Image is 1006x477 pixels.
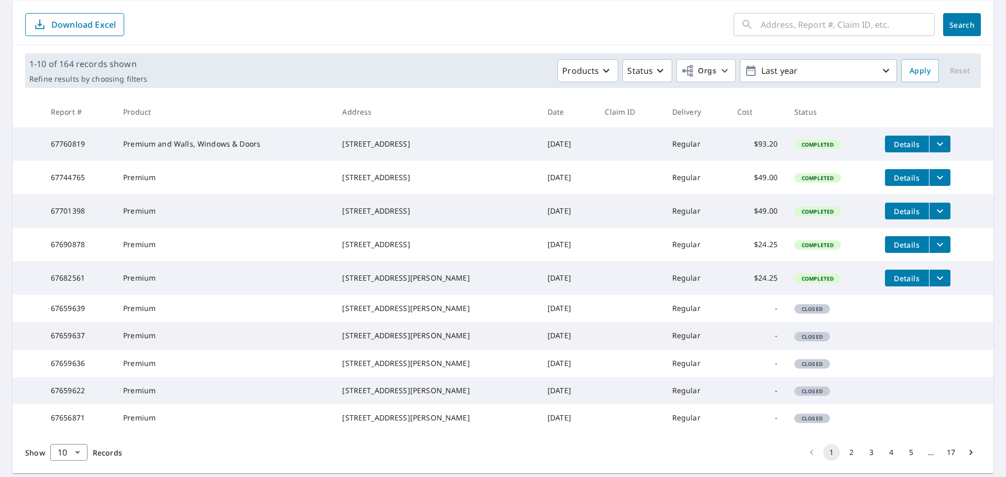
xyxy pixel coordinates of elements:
button: page 1 [823,444,840,461]
td: Regular [664,261,729,295]
span: Show [25,448,45,458]
button: Search [943,13,981,36]
span: Closed [795,415,829,422]
span: Completed [795,141,840,148]
td: Premium [115,350,334,377]
button: Go to page 5 [903,444,920,461]
div: 10 [50,438,88,467]
button: filesDropdownBtn-67682561 [929,270,950,286]
td: [DATE] [539,322,596,349]
td: 67656871 [42,404,115,431]
td: Premium [115,404,334,431]
td: - [729,322,786,349]
td: 67744765 [42,161,115,194]
span: Closed [795,360,829,368]
td: Premium [115,322,334,349]
th: Claim ID [596,96,663,127]
td: 67701398 [42,194,115,228]
th: Product [115,96,334,127]
th: Status [786,96,877,127]
td: Premium [115,377,334,404]
span: Completed [795,208,840,215]
div: [STREET_ADDRESS] [342,172,531,183]
button: Products [557,59,618,82]
span: Details [891,139,923,149]
input: Address, Report #, Claim ID, etc. [761,10,935,39]
td: $93.20 [729,127,786,161]
td: [DATE] [539,377,596,404]
button: filesDropdownBtn-67744765 [929,169,950,186]
button: filesDropdownBtn-67701398 [929,203,950,219]
div: [STREET_ADDRESS][PERSON_NAME] [342,413,531,423]
td: 67659636 [42,350,115,377]
td: $24.25 [729,261,786,295]
td: [DATE] [539,404,596,431]
button: Go to next page [963,444,979,461]
span: Details [891,173,923,183]
td: - [729,350,786,377]
td: 67690878 [42,228,115,261]
span: Closed [795,333,829,340]
td: [DATE] [539,127,596,161]
button: filesDropdownBtn-67760819 [929,136,950,152]
td: $24.25 [729,228,786,261]
td: Regular [664,350,729,377]
span: Details [891,273,923,283]
div: [STREET_ADDRESS][PERSON_NAME] [342,358,531,369]
nav: pagination navigation [802,444,981,461]
div: … [923,447,939,458]
button: Go to page 2 [843,444,860,461]
td: Premium [115,228,334,261]
p: Refine results by choosing filters [29,74,147,84]
button: Last year [740,59,897,82]
td: - [729,377,786,404]
th: Cost [729,96,786,127]
span: Completed [795,275,840,282]
button: detailsBtn-67682561 [885,270,929,286]
p: 1-10 of 164 records shown [29,58,147,70]
td: Regular [664,194,729,228]
div: [STREET_ADDRESS] [342,239,531,250]
div: [STREET_ADDRESS][PERSON_NAME] [342,330,531,341]
td: Premium [115,261,334,295]
td: $49.00 [729,161,786,194]
td: Regular [664,127,729,161]
button: Go to page 4 [883,444,900,461]
td: 67659639 [42,295,115,322]
button: detailsBtn-67744765 [885,169,929,186]
td: Regular [664,322,729,349]
td: [DATE] [539,295,596,322]
td: 67659622 [42,377,115,404]
span: Details [891,206,923,216]
button: Apply [901,59,939,82]
td: [DATE] [539,228,596,261]
td: [DATE] [539,161,596,194]
td: [DATE] [539,261,596,295]
button: detailsBtn-67690878 [885,236,929,253]
span: Apply [910,64,931,77]
td: - [729,404,786,431]
td: 67659637 [42,322,115,349]
button: detailsBtn-67760819 [885,136,929,152]
span: Completed [795,241,840,249]
th: Report # [42,96,115,127]
td: Premium and Walls, Windows & Doors [115,127,334,161]
td: $49.00 [729,194,786,228]
span: Closed [795,305,829,313]
td: Regular [664,295,729,322]
button: Download Excel [25,13,124,36]
span: Details [891,240,923,250]
td: 67760819 [42,127,115,161]
th: Address [334,96,539,127]
div: [STREET_ADDRESS][PERSON_NAME] [342,385,531,396]
span: Records [93,448,122,458]
td: Regular [664,161,729,194]
div: [STREET_ADDRESS] [342,206,531,216]
div: [STREET_ADDRESS][PERSON_NAME] [342,273,531,283]
td: Premium [115,194,334,228]
td: Regular [664,377,729,404]
th: Date [539,96,596,127]
span: Closed [795,387,829,395]
td: Regular [664,228,729,261]
div: [STREET_ADDRESS][PERSON_NAME] [342,303,531,314]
